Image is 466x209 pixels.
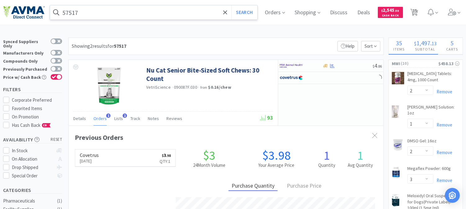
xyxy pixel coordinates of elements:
span: Track [130,116,140,121]
div: On Promotion [12,113,62,121]
h6: Covetrus [80,153,99,158]
span: $ [373,64,374,69]
strong: 57517 [114,43,126,49]
span: · [198,84,199,90]
a: Covetrus[DATE]$3.98Qty:1 [75,149,175,167]
span: 3 [162,152,171,158]
span: reset [51,136,62,143]
h2: Avg Quantity [344,162,377,169]
span: Orders [93,116,107,121]
span: ( 10 ) [400,60,438,67]
div: Previous Orders [75,132,377,143]
span: $ [162,153,164,158]
div: Price w/ Cash Back [3,74,48,79]
span: . 86 [377,64,382,69]
div: . [409,40,441,46]
p: [DATE] [80,158,99,164]
a: Remove [433,177,452,183]
div: $458.13 [438,60,459,67]
div: Drop Shipped [12,164,53,171]
span: Lists [114,116,123,121]
span: from [200,85,207,90]
span: Notes [148,116,159,121]
h5: Categories [3,187,62,194]
div: Compounds Only [3,58,48,63]
input: Search by item, sku, manufacturer, ingredient, size... [50,5,257,20]
span: · [172,84,173,90]
img: 77fca1acd8b6420a9015268ca798ef17_1.png [280,73,303,82]
a: Nu Cat Senior Bite-Sized Soft Chews: 30 Count [146,66,272,83]
div: In Stock [12,147,53,154]
h4: Carts [441,46,463,52]
a: Remove [433,122,452,128]
span: for [107,43,126,49]
img: 12e74bf8eec043bca49d8f1e2f2af725_158793.png [95,66,122,106]
strong: $0.16 / chew [208,84,232,90]
div: Special Order [12,172,53,180]
div: Corporate Preferred [12,96,62,104]
span: 1 [123,113,127,118]
span: . 58 [395,9,399,13]
div: Previously Purchased [3,66,48,71]
a: Remove [433,149,452,155]
span: Sort [361,41,380,51]
button: Search [231,5,257,20]
div: Pharmaceuticals [3,197,53,205]
span: Reviews [166,116,182,121]
img: dbe6a85b9bd2451dbbc043ebb1b34a19_17333.png [392,72,404,84]
img: 9637b8d9f872495fbe8bef2e0c7f06f2_7925.png [392,139,404,151]
h5: Filters [3,86,62,93]
img: 015274b911814398b0b38ff900c69a96_7916.png [392,105,399,118]
div: Open Intercom Messenger [445,188,460,203]
div: On Allocation [12,155,53,163]
img: f6b2451649754179b5b4e0c70c3f7cb0_2.png [280,61,303,70]
h4: Items [389,46,409,52]
h5: Availability [3,136,62,143]
span: $ [382,9,383,13]
span: $ [414,40,416,47]
h1: $3 [176,149,243,162]
h2: Quantity [310,162,344,169]
div: Purchase Quantity [228,181,278,191]
span: 4 [373,62,382,69]
h1: 1 [310,149,344,162]
h2: 24 Month Volume [176,162,243,169]
a: Discuss [328,10,350,16]
div: Manufacturers Only [3,50,48,55]
a: [PERSON_NAME] Solution: 1oz [407,104,459,119]
span: Details [73,116,86,121]
a: 35 [408,11,421,16]
h2: Your Average Price [243,162,310,169]
div: Showing 2 results [72,42,126,50]
span: Has Cash Back [12,122,51,128]
a: DMSO Gel: 16oz [407,138,437,147]
div: ( 1 ) [57,197,62,205]
p: Help [337,41,358,51]
span: 13 [432,40,437,47]
a: VetriScience [146,84,171,90]
span: 93 [260,114,273,121]
span: MWI [392,60,400,67]
span: . 98 [166,153,171,158]
h1: 1 [344,149,377,162]
span: 2,545 [382,7,399,13]
div: Purchase Price [284,181,324,191]
a: $2,545.58Cash Back [378,4,403,21]
a: [MEDICAL_DATA] Tablets: 4mg, 1000 Count [407,71,459,85]
img: e4e33dab9f054f5782a47901c742baa9_102.png [3,6,45,19]
span: 1,497 [416,39,430,47]
span: CB [42,123,48,127]
div: Favorited Items [12,105,62,112]
h1: $3.98 [243,149,310,162]
img: 5dac82a10ad6432398917bdd76a23ddc_722949.png [392,166,400,179]
span: 35 [396,39,402,47]
h4: Subtotal [409,46,441,52]
span: 1 [106,113,111,118]
a: Remove [433,89,452,95]
img: 8b44b08a6c5446708941c982e704fbf8_353046.png [392,194,400,207]
span: Cash Back [382,14,399,18]
span: 090087F.030 [174,84,197,90]
span: 5 [450,39,454,47]
div: Synced Suppliers Only [3,38,48,48]
p: Qty: 1 [160,158,170,165]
